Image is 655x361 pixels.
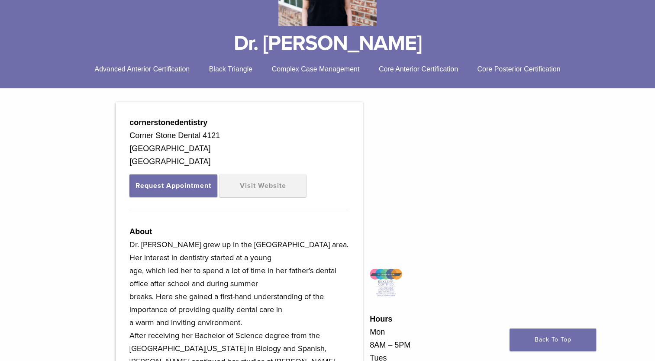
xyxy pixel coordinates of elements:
[129,142,349,168] div: [GEOGRAPHIC_DATA] [GEOGRAPHIC_DATA]
[219,174,306,197] a: Visit Website
[272,65,360,73] span: Complex Case Management
[379,65,458,73] span: Core Anterior Certification
[129,129,349,142] div: Corner Stone Dental 4121
[370,268,402,297] img: Icon
[23,33,633,54] h1: Dr. [PERSON_NAME]
[209,65,253,73] span: Black Triangle
[129,118,207,127] strong: cornerstonedentistry
[510,329,596,351] a: Back To Top
[94,65,190,73] span: Advanced Anterior Certification
[370,326,539,338] div: Mon
[370,315,392,323] strong: Hours
[129,227,152,236] strong: About
[129,174,217,197] button: Request Appointment
[477,65,560,73] span: Core Posterior Certification
[370,338,539,351] div: 8AM – 5PM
